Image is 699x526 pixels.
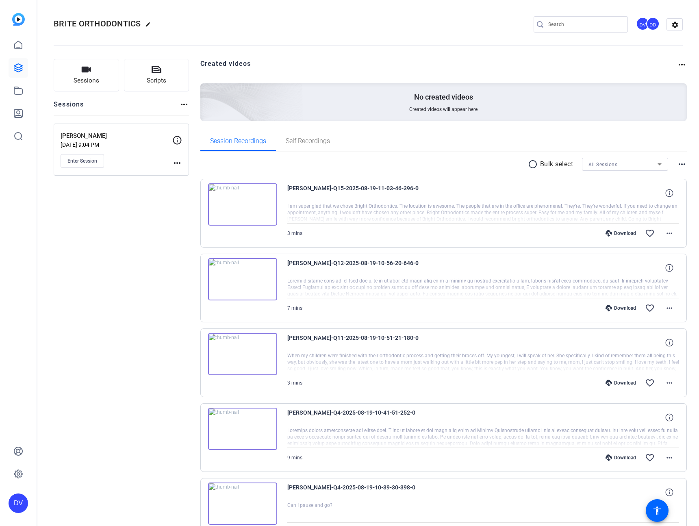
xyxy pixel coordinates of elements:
span: Enter Session [67,158,97,164]
div: Download [601,305,640,311]
div: DV [9,493,28,513]
ngx-avatar: dave delk [646,17,660,31]
span: All Sessions [588,162,617,167]
img: blue-gradient.svg [12,13,25,26]
div: Download [601,230,640,237]
input: Search [548,20,621,29]
span: Scripts [147,76,166,85]
p: Bulk select [540,159,573,169]
mat-icon: more_horiz [172,158,182,168]
img: thumb-nail [208,483,277,525]
mat-icon: more_horiz [664,228,674,238]
span: Created videos will appear here [409,106,478,113]
mat-icon: favorite_border [645,303,655,313]
button: Enter Session [61,154,104,168]
mat-icon: more_horiz [179,100,189,109]
span: 9 mins [287,455,302,461]
h2: Sessions [54,100,84,115]
span: [PERSON_NAME]-Q15-2025-08-19-11-03-46-396-0 [287,183,438,203]
span: [PERSON_NAME]-Q4-2025-08-19-10-39-30-398-0 [287,483,438,502]
div: Download [601,454,640,461]
mat-icon: edit [145,22,155,31]
span: Self Recordings [286,138,330,144]
mat-icon: favorite_border [645,228,655,238]
button: Scripts [124,59,189,91]
mat-icon: more_horiz [677,159,687,169]
span: [PERSON_NAME]-Q4-2025-08-19-10-41-51-252-0 [287,408,438,427]
span: [PERSON_NAME]-Q12-2025-08-19-10-56-20-646-0 [287,258,438,278]
div: Download [601,380,640,386]
span: [PERSON_NAME]-Q11-2025-08-19-10-51-21-180-0 [287,333,438,352]
mat-icon: accessibility [652,506,662,515]
p: [PERSON_NAME] [61,131,172,141]
p: No created videos [414,92,473,102]
span: Sessions [74,76,99,85]
img: Creted videos background [109,3,303,179]
mat-icon: more_horiz [664,453,674,463]
div: DD [646,17,660,30]
mat-icon: favorite_border [645,378,655,388]
span: 3 mins [287,380,302,386]
ngx-avatar: David Vogel [636,17,650,31]
img: thumb-nail [208,408,277,450]
span: Session Recordings [210,138,266,144]
span: 7 mins [287,305,302,311]
img: thumb-nail [208,183,277,226]
div: DV [636,17,649,30]
span: 3 mins [287,230,302,236]
h2: Created videos [200,59,677,75]
p: [DATE] 9:04 PM [61,141,172,148]
button: Sessions [54,59,119,91]
span: BRITE ORTHODONTICS [54,19,141,28]
img: thumb-nail [208,333,277,375]
mat-icon: settings [667,19,683,31]
mat-icon: more_horiz [664,378,674,388]
mat-icon: more_horiz [664,303,674,313]
mat-icon: favorite_border [645,453,655,463]
mat-icon: more_horiz [677,60,687,70]
img: thumb-nail [208,258,277,300]
mat-icon: radio_button_unchecked [528,159,540,169]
